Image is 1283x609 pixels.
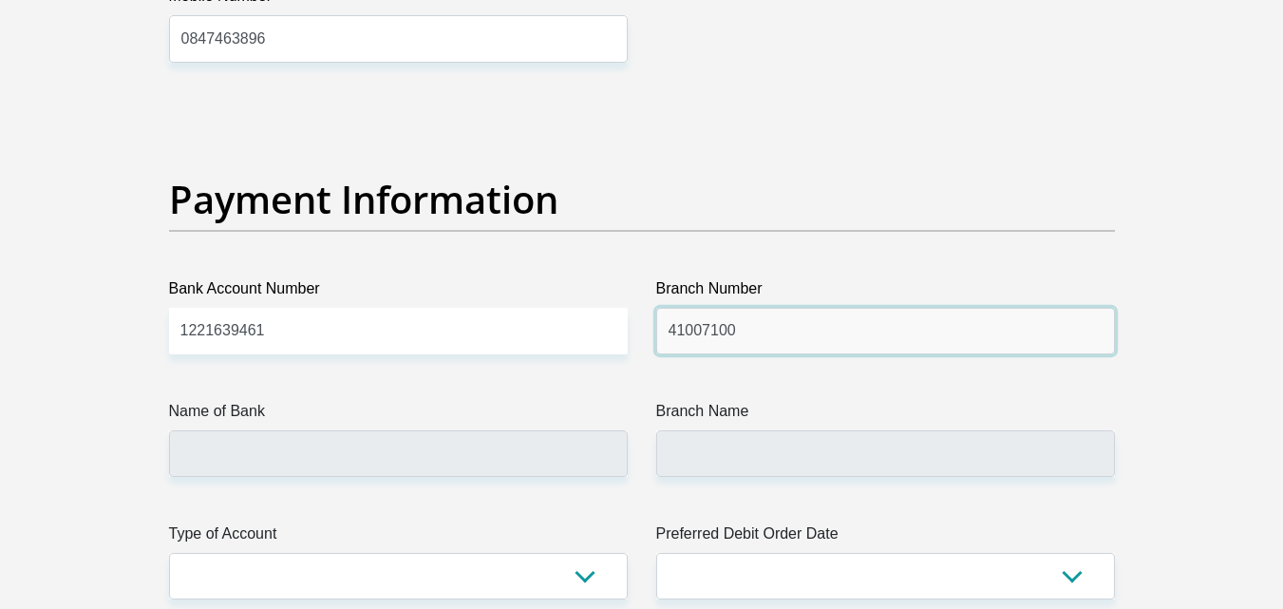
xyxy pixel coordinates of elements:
[169,177,1115,222] h2: Payment Information
[169,430,628,477] input: Name of Bank
[656,400,1115,430] label: Branch Name
[656,523,1115,553] label: Preferred Debit Order Date
[169,523,628,553] label: Type of Account
[169,15,628,62] input: Mobile Number
[656,308,1115,354] input: Branch Number
[656,277,1115,308] label: Branch Number
[169,277,628,308] label: Bank Account Number
[169,400,628,430] label: Name of Bank
[656,430,1115,477] input: Branch Name
[169,308,628,354] input: Bank Account Number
